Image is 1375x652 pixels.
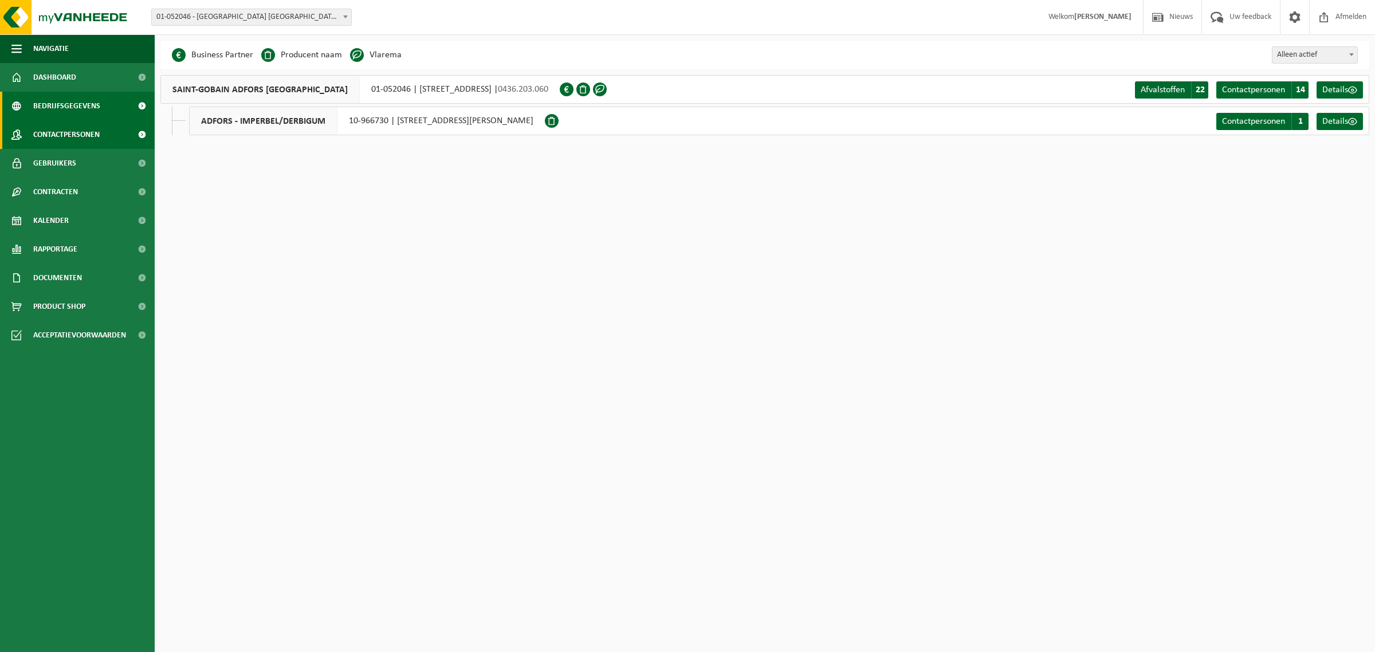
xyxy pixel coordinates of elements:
span: Contracten [33,178,78,206]
span: Documenten [33,264,82,292]
a: Afvalstoffen 22 [1135,81,1208,99]
span: ADFORS - IMPERBEL/DERBIGUM [190,107,337,135]
span: Alleen actief [1272,47,1357,63]
span: Details [1322,85,1348,95]
span: Contactpersonen [1222,85,1285,95]
a: Contactpersonen 1 [1216,113,1309,130]
li: Producent naam [261,46,342,64]
a: Details [1317,113,1363,130]
span: Alleen actief [1272,46,1358,64]
span: Navigatie [33,34,69,63]
span: Details [1322,117,1348,126]
span: 01-052046 - SAINT-GOBAIN ADFORS BELGIUM - BUGGENHOUT [152,9,351,25]
span: Kalender [33,206,69,235]
span: Acceptatievoorwaarden [33,321,126,349]
span: 14 [1291,81,1309,99]
span: Contactpersonen [33,120,100,149]
li: Business Partner [172,46,253,64]
div: 01-052046 | [STREET_ADDRESS] | [160,75,560,104]
li: Vlarema [350,46,402,64]
span: Rapportage [33,235,77,264]
span: SAINT-GOBAIN ADFORS [GEOGRAPHIC_DATA] [161,76,360,103]
span: 1 [1291,113,1309,130]
a: Details [1317,81,1363,99]
span: 0436.203.060 [498,85,548,94]
span: 22 [1191,81,1208,99]
span: Dashboard [33,63,76,92]
span: Afvalstoffen [1141,85,1185,95]
span: Contactpersonen [1222,117,1285,126]
span: Product Shop [33,292,85,321]
strong: [PERSON_NAME] [1074,13,1132,21]
div: 10-966730 | [STREET_ADDRESS][PERSON_NAME] [189,107,545,135]
span: Gebruikers [33,149,76,178]
a: Contactpersonen 14 [1216,81,1309,99]
span: Bedrijfsgegevens [33,92,100,120]
span: 01-052046 - SAINT-GOBAIN ADFORS BELGIUM - BUGGENHOUT [151,9,352,26]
